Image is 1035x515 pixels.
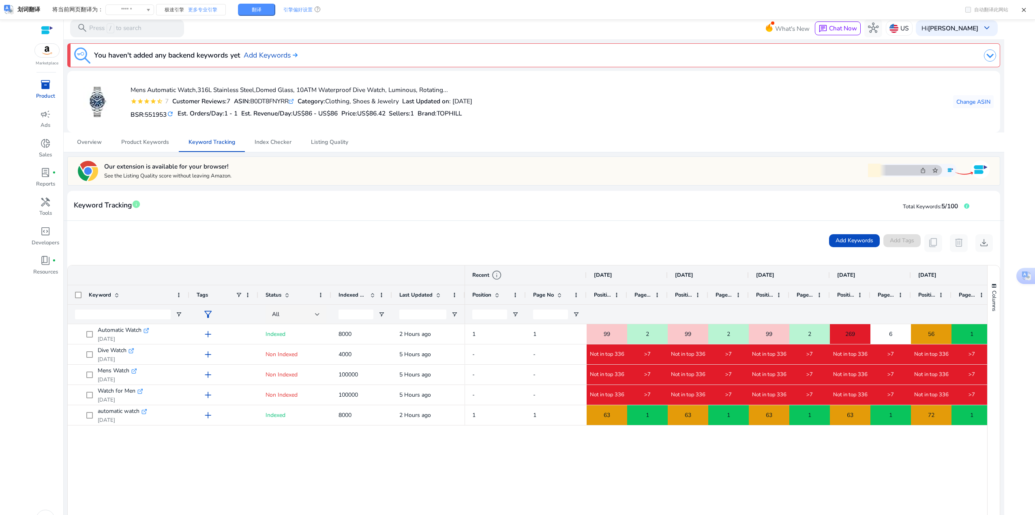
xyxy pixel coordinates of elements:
[491,270,502,280] span: info
[98,405,139,418] span: automatic watch
[40,167,51,178] span: lab_profile
[889,326,892,342] span: 6
[272,310,279,318] span: All
[984,49,996,62] img: dropdown-arrow.svg
[675,271,693,279] span: [DATE]
[887,391,894,399] span: >7
[819,24,827,33] span: chat
[533,371,536,378] span: -
[472,350,475,358] span: -
[107,24,114,33] span: /
[845,326,855,342] span: 269
[339,391,358,399] span: 100000
[644,391,651,399] span: >7
[83,87,114,117] img: 417ltdsBbmL._AC_US40_.jpg
[437,109,462,118] span: TOPHILL
[98,324,141,337] span: Automatic Watch
[590,371,624,378] span: Not in top 336
[31,107,60,136] a: campaignAds
[887,351,894,358] span: >7
[89,291,111,299] span: Keyword
[339,371,358,378] span: 100000
[339,411,351,419] span: 8000
[137,98,144,105] mat-icon: star
[150,98,156,105] mat-icon: star
[829,24,857,32] span: Chat Now
[33,268,58,276] p: Resources
[864,19,882,37] button: hub
[829,234,880,247] button: Add Keywords
[402,96,472,106] div: : [DATE]
[203,309,213,320] span: filter_alt
[399,411,431,419] span: 2 Hours ago
[903,203,941,210] span: Total Keywords:
[244,50,298,60] a: Add Keywords
[131,86,472,94] h4: Mens Automatic Watch,316L Stainless Steel,Domed Glass, 10ATM Waterproof Dive Watch, Luminous, Rot...
[716,291,733,299] span: Page No
[727,407,730,423] span: 1
[31,137,60,166] a: donut_smallSales
[203,349,213,360] span: add
[399,350,431,358] span: 5 Hours ago
[878,291,895,299] span: Page No
[808,326,811,342] span: 2
[266,330,285,338] span: Indexed
[646,326,649,342] span: 2
[339,291,367,299] span: Indexed Products
[975,234,993,252] button: download
[766,407,772,423] span: 63
[644,351,651,358] span: >7
[339,350,351,358] span: 4000
[766,326,772,342] span: 99
[921,25,978,31] p: Hi
[255,139,291,145] span: Index Checker
[833,391,868,399] span: Not in top 336
[298,96,399,106] div: Clothing, Shoes & Jewelry
[970,326,973,342] span: 1
[725,371,732,378] span: >7
[533,310,568,319] input: Page No Filter Input
[573,311,579,318] button: Open Filter Menu
[399,391,431,399] span: 5 Hours ago
[959,291,976,299] span: Page No
[266,350,298,358] span: Non Indexed
[197,291,208,299] span: Tags
[837,271,855,279] span: [DATE]
[472,411,476,419] span: 1
[533,291,554,299] span: Page No
[40,138,51,149] span: donut_small
[752,351,786,358] span: Not in top 336
[266,391,298,399] span: Non Indexed
[203,370,213,380] span: add
[98,356,134,363] p: [DATE]
[675,291,692,299] span: Position
[131,98,137,105] mat-icon: star
[914,391,949,399] span: Not in top 336
[40,109,51,120] span: campaign
[914,371,949,378] span: Not in top 336
[203,329,213,340] span: add
[981,23,992,33] span: keyboard_arrow_down
[887,371,894,378] span: >7
[685,407,691,423] span: 63
[969,391,975,399] span: >7
[203,410,213,421] span: add
[847,407,853,423] span: 63
[756,291,773,299] span: Position
[685,326,691,342] span: 99
[399,310,446,319] input: Last Updated Filter Input
[775,21,810,36] span: What's New
[399,291,433,299] span: Last Updated
[756,271,774,279] span: [DATE]
[990,291,998,311] span: Columns
[418,110,462,117] h5: :
[472,310,507,319] input: Position Filter Input
[75,310,171,319] input: Keyword Filter Input
[189,139,235,145] span: Keyword Tracking
[472,291,491,299] span: Position
[533,350,536,358] span: -
[752,391,786,399] span: Not in top 336
[646,407,649,423] span: 1
[39,151,52,159] p: Sales
[806,371,813,378] span: >7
